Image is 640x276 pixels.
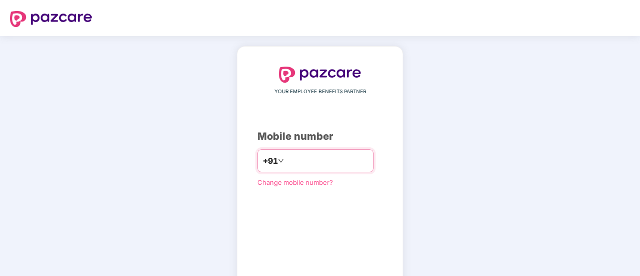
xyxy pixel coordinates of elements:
span: +91 [263,155,278,167]
span: down [278,158,284,164]
a: Change mobile number? [257,178,333,186]
span: YOUR EMPLOYEE BENEFITS PARTNER [274,88,366,96]
img: logo [279,67,361,83]
img: logo [10,11,92,27]
div: Mobile number [257,129,383,144]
